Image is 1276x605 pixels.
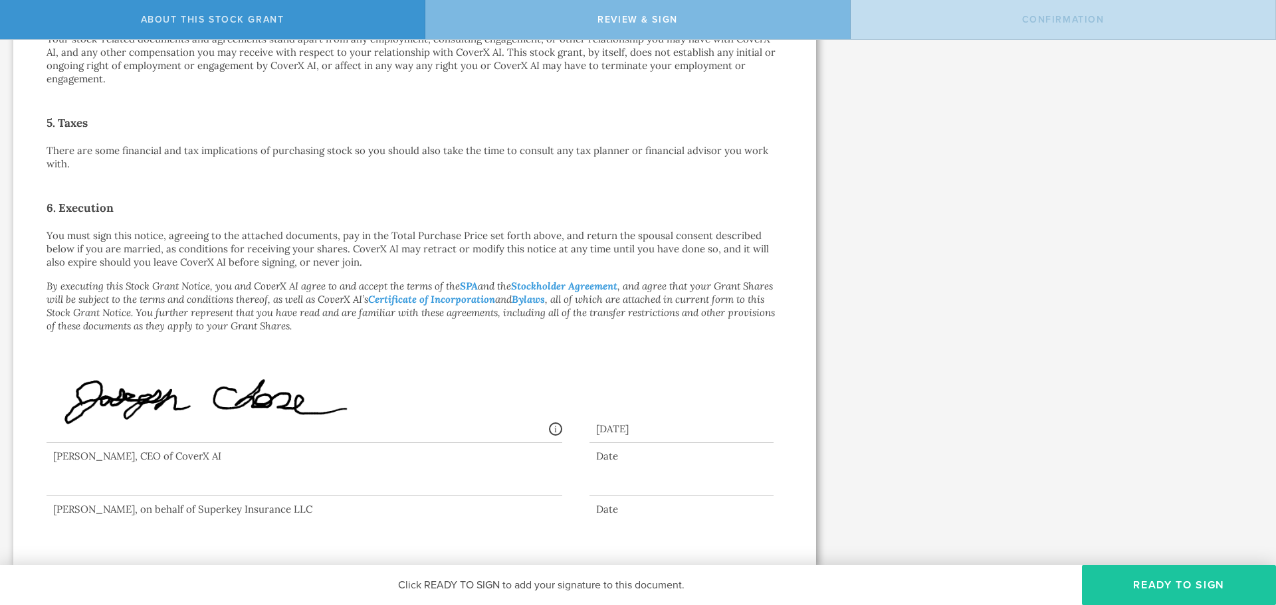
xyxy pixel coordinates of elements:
[141,14,284,25] span: About this stock grant
[47,197,783,218] h2: 6. Execution
[398,578,685,592] span: Click READY TO SIGN to add your signature to this document.
[47,112,783,133] h2: 5. Taxes
[1082,565,1276,605] button: Ready to Sign
[47,33,783,86] p: Your stock-related documents and agreements stand apart from any employment, consulting engagemen...
[511,280,617,292] a: Stockholder Agreement
[512,293,545,305] a: Bylaws
[589,503,774,516] div: Date
[1022,14,1105,25] span: Confirmation
[597,14,678,25] span: Review & Sign
[47,229,783,269] p: You must sign this notice, agreeing to the attached documents, pay in the Total Purchase Price se...
[368,293,495,305] a: Certificate of Incorporation
[47,144,783,171] p: There are some financial and tax implications of purchasing stock so you should also take the tim...
[589,409,774,443] div: [DATE]
[53,350,405,446] img: 1WbQCAAAAAZJREFUAwDcWznLuDs6nAAAAABJRU5ErkJggg==
[47,503,562,516] div: [PERSON_NAME], on behalf of Superkey Insurance LLC
[460,280,478,292] a: SPA
[47,280,775,332] em: By executing this Stock Grant Notice, you and CoverX AI agree to and accept the terms of the and ...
